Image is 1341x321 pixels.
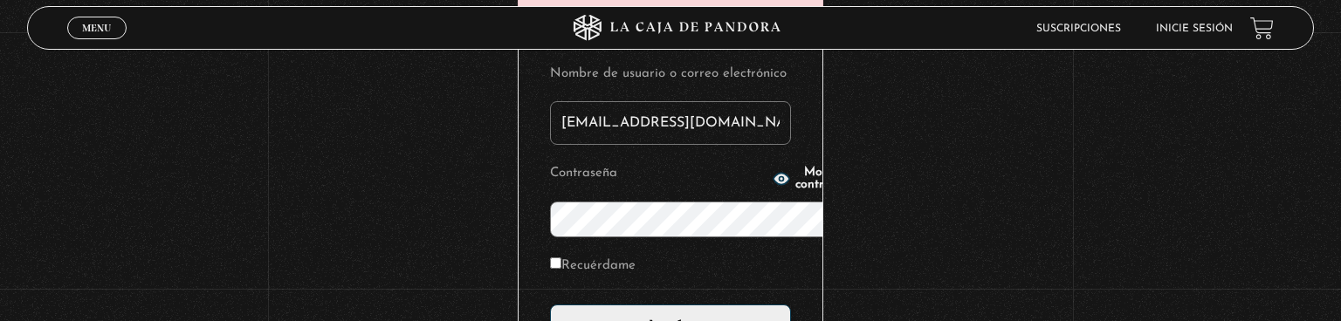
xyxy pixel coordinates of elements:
label: Contraseña [550,160,767,188]
label: Nombre de usuario o correo electrónico [550,61,791,88]
button: Mostrar contraseña [773,167,856,191]
label: Recuérdame [550,253,636,280]
a: View your shopping cart [1250,17,1274,40]
a: Suscripciones [1036,24,1121,34]
input: Recuérdame [550,257,561,269]
a: Inicie sesión [1156,24,1233,34]
span: Mostrar contraseña [795,167,856,191]
span: Menu [82,23,111,33]
span: Cerrar [77,38,118,50]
